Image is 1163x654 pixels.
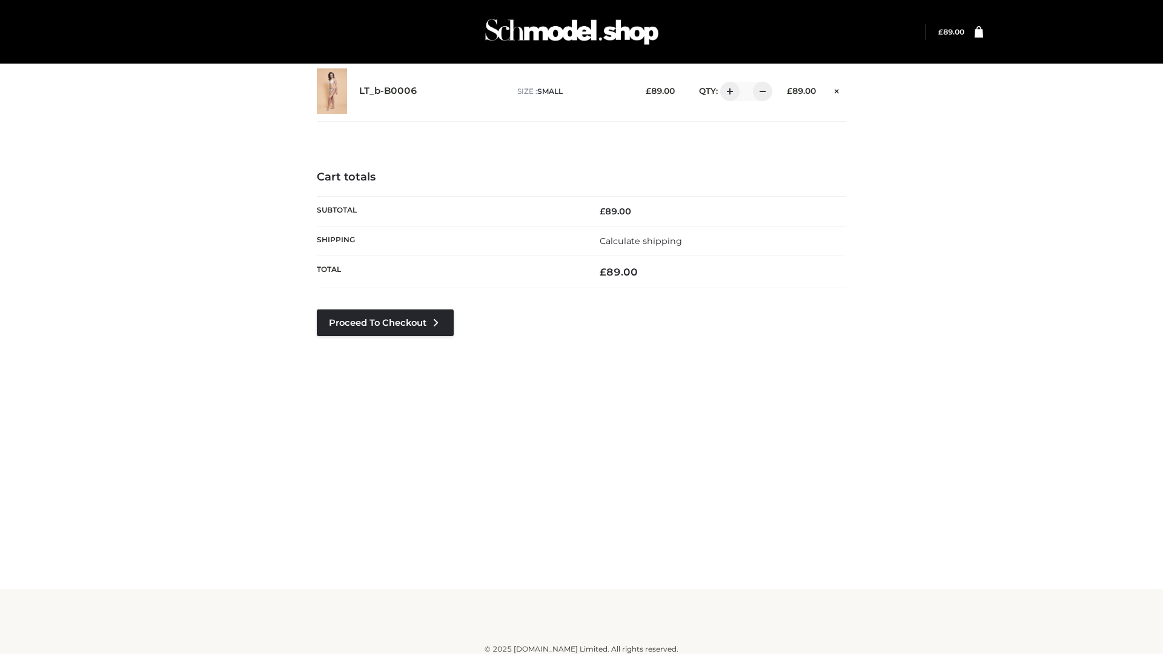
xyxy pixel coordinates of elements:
span: £ [600,266,606,278]
p: size : [517,86,627,97]
th: Total [317,256,581,288]
img: Schmodel Admin 964 [481,8,663,56]
a: LT_b-B0006 [359,85,417,97]
bdi: 89.00 [600,206,631,217]
span: £ [938,27,943,36]
a: £89.00 [938,27,964,36]
a: Calculate shipping [600,236,682,246]
a: Proceed to Checkout [317,309,454,336]
span: £ [646,86,651,96]
span: SMALL [537,87,563,96]
a: Remove this item [828,82,846,97]
bdi: 89.00 [646,86,675,96]
th: Shipping [317,226,581,256]
div: QTY: [687,82,768,101]
bdi: 89.00 [938,27,964,36]
img: LT_b-B0006 - SMALL [317,68,347,114]
span: £ [787,86,792,96]
th: Subtotal [317,196,581,226]
bdi: 89.00 [787,86,816,96]
h4: Cart totals [317,171,846,184]
span: £ [600,206,605,217]
bdi: 89.00 [600,266,638,278]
